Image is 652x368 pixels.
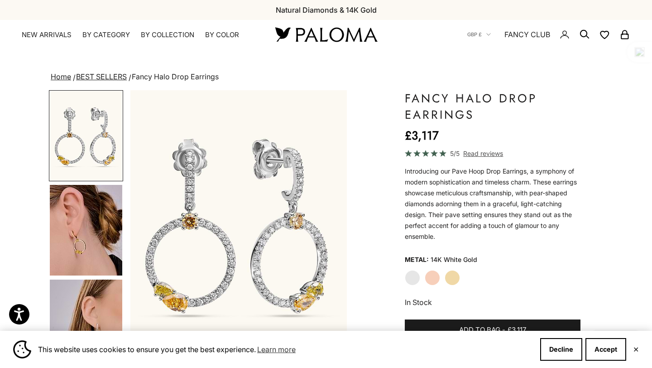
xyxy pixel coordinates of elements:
div: Item 2 of 15 [130,90,347,358]
img: #YellowGold #WhiteGold #RoseGold [50,185,122,276]
a: FANCY CLUB [504,29,550,40]
p: In Stock [405,296,580,308]
nav: breadcrumbs [49,71,603,83]
img: #WhiteGold [130,90,347,358]
button: Decline [540,338,582,361]
span: GBP £ [467,30,482,39]
button: Close [633,347,639,352]
summary: By Category [82,30,130,39]
summary: By Color [205,30,239,39]
sale-price: £3,117 [405,126,439,145]
legend: Metal: [405,253,429,266]
a: NEW ARRIVALS [22,30,72,39]
span: Add to bag [459,324,500,336]
variant-option-value: 14K White Gold [431,253,477,266]
a: 5/5 Read reviews [405,148,580,159]
p: Natural Diamonds & 14K Gold [276,4,377,16]
button: Accept [585,338,626,361]
span: Read reviews [463,148,503,159]
button: Go to item 2 [49,90,123,181]
a: Learn more [256,343,297,356]
span: Fancy Halo Drop Earrings [132,72,219,81]
nav: Secondary navigation [467,20,630,49]
h1: Fancy Halo Drop Earrings [405,90,580,123]
button: GBP £ [467,30,491,39]
a: BEST SELLERS [76,72,127,81]
img: Cookie banner [13,340,31,358]
a: Home [51,72,71,81]
button: Add to bag-£3,117 [405,320,580,341]
nav: Primary navigation [22,30,254,39]
span: This website uses cookies to ensure you get the best experience. [38,343,533,356]
span: £3,117 [508,324,526,336]
summary: By Collection [141,30,194,39]
span: 5/5 [450,148,460,159]
img: #WhiteGold [50,91,122,180]
button: Go to item 4 [49,184,123,276]
div: Introducing our Pave Hoop Drop Earrings, a symphony of modern sophistication and timeless charm. ... [405,166,580,242]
